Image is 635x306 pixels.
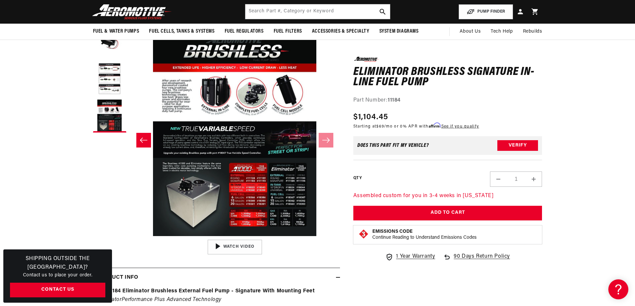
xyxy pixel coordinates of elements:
img: Aeromotive [90,4,174,20]
h2: Product Info [96,273,138,282]
span: 90 Days Return Policy [454,252,510,268]
span: Fuel Regulators [225,28,264,35]
strong: P/N 11184 Eliminator Brushless External Fuel Pump - Signature With Mounting Feet [96,288,315,294]
summary: Product Info [93,268,340,287]
summary: System Diagrams [374,24,424,39]
p: Contact us to place your order. [10,272,105,279]
p: Starting at /mo or 0% APR with . [353,123,479,130]
a: 1 Year Warranty [385,252,435,261]
span: $1,104.45 [353,111,388,123]
span: Affirm [429,123,440,128]
button: Load image 2 in gallery view [93,63,126,96]
span: 1 Year Warranty [396,252,435,261]
button: PUMP FINDER [459,4,513,19]
a: About Us [455,24,486,40]
span: Fuel & Water Pumps [93,28,139,35]
summary: Fuel & Water Pumps [88,24,144,39]
span: Rebuilds [523,28,542,35]
button: Load image 1 in gallery view [93,26,126,59]
span: $69 [376,125,384,129]
media-gallery: Gallery Viewer [93,26,340,254]
span: Tech Help [491,28,513,35]
h3: Shipping Outside the [GEOGRAPHIC_DATA]? [10,255,105,272]
button: Slide left [136,133,151,148]
button: Slide right [319,133,333,148]
summary: Fuel Filters [269,24,307,39]
button: Emissions CodeContinue Reading to Understand Emissions Codes [372,229,477,241]
summary: Fuel Regulators [220,24,269,39]
span: Fuel Cells, Tanks & Systems [149,28,214,35]
div: Does This part fit My vehicle? [357,143,429,148]
p: Continue Reading to Understand Emissions Codes [372,235,477,241]
summary: Accessories & Specialty [307,24,374,39]
strong: 11184 [388,97,401,103]
p: Assembled custom for you in 3-4 weeks in [US_STATE] [353,192,542,200]
a: Contact Us [10,283,105,298]
em: Performance Plus Advanced Technology [122,297,222,302]
summary: Tech Help [486,24,518,40]
a: 90 Days Return Policy [443,252,510,268]
span: About Us [460,29,481,34]
span: Fuel Filters [274,28,302,35]
summary: Fuel Cells, Tanks & Systems [144,24,219,39]
button: search button [375,4,390,19]
button: Add to Cart [353,205,542,220]
label: QTY [353,175,362,181]
img: Emissions code [358,229,369,239]
span: Accessories & Specialty [312,28,369,35]
button: Verify [497,140,538,151]
summary: Rebuilds [518,24,547,40]
button: Load image 3 in gallery view [93,99,126,133]
strong: Emissions Code [372,229,413,234]
a: See if you qualify - Learn more about Affirm Financing (opens in modal) [441,125,479,129]
h1: Eliminator Brushless Signature In-Line Fuel Pump [353,67,542,88]
input: Search by Part Number, Category or Keyword [245,4,390,19]
span: System Diagrams [379,28,419,35]
div: Part Number: [353,96,542,105]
